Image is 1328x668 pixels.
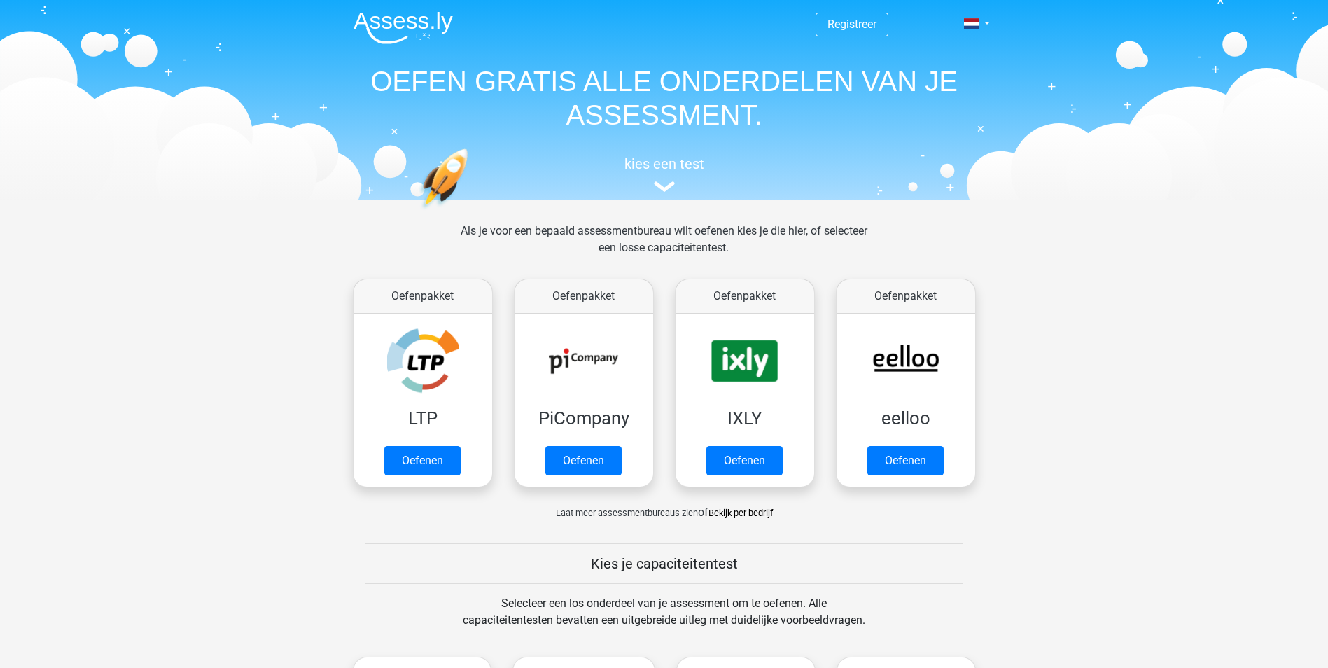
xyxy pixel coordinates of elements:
[342,155,986,193] a: kies een test
[354,11,453,44] img: Assessly
[706,446,783,475] a: Oefenen
[708,508,773,518] a: Bekijk per bedrijf
[365,555,963,572] h5: Kies je capaciteitentest
[342,493,986,521] div: of
[654,181,675,192] img: assessment
[342,64,986,132] h1: OEFEN GRATIS ALLE ONDERDELEN VAN JE ASSESSMENT.
[556,508,698,518] span: Laat meer assessmentbureaus zien
[342,155,986,172] h5: kies een test
[867,446,944,475] a: Oefenen
[827,18,876,31] a: Registreer
[449,223,879,273] div: Als je voor een bepaald assessmentbureau wilt oefenen kies je die hier, of selecteer een losse ca...
[449,595,879,646] div: Selecteer een los onderdeel van je assessment om te oefenen. Alle capaciteitentesten bevatten een...
[545,446,622,475] a: Oefenen
[419,148,522,275] img: oefenen
[384,446,461,475] a: Oefenen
